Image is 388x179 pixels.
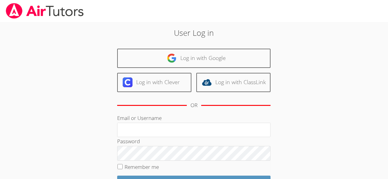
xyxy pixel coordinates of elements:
[123,77,133,87] img: clever-logo-6eab21bc6e7a338710f1a6ff85c0baf02591cd810cc4098c63d3a4b26e2feb20.svg
[117,73,191,92] a: Log in with Clever
[89,27,299,39] h2: User Log in
[190,101,198,110] div: OR
[167,53,177,63] img: google-logo-50288ca7cdecda66e5e0955fdab243c47b7ad437acaf1139b6f446037453330a.svg
[117,114,162,121] label: Email or Username
[117,49,271,68] a: Log in with Google
[196,73,271,92] a: Log in with ClassLink
[202,77,212,87] img: classlink-logo-d6bb404cc1216ec64c9a2012d9dc4662098be43eaf13dc465df04b49fa7ab582.svg
[125,163,159,170] label: Remember me
[117,138,140,145] label: Password
[5,3,84,19] img: airtutors_banner-c4298cdbf04f3fff15de1276eac7730deb9818008684d7c2e4769d2f7ddbe033.png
